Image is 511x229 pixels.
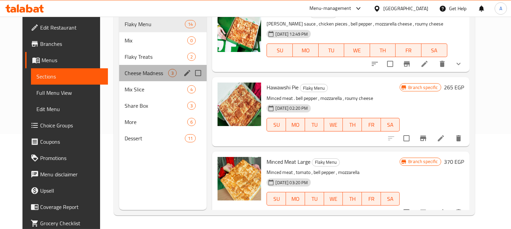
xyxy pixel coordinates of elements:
button: SU [267,118,286,131]
span: Branch specific [405,158,441,165]
span: 2 [188,54,195,60]
button: FR [362,192,381,206]
button: TU [305,118,324,131]
span: Select to update [399,205,414,219]
span: TH [373,46,393,55]
span: Select to update [399,131,414,145]
div: Cheese Madness3edit [119,65,207,81]
img: Alfredo [218,8,261,52]
button: edit [182,68,192,78]
span: More [125,118,187,126]
a: Edit menu item [437,134,445,142]
span: Cheese Madness [125,69,168,77]
div: items [187,102,196,110]
span: TH [346,120,359,130]
img: Hawawshi Pie [218,83,261,126]
span: FR [398,46,419,55]
a: Menu disclaimer [25,166,108,182]
span: 4 [188,86,195,93]
span: Flaky Menu [125,20,185,28]
a: Menus [25,52,108,68]
button: FR [396,43,421,57]
button: WE [324,118,343,131]
div: Share Box [125,102,187,110]
button: SA [381,118,400,131]
span: Flaky Treats [125,53,187,61]
span: MO [296,46,316,55]
span: TU [321,46,342,55]
span: WE [327,120,340,130]
span: 11 [185,135,195,142]
span: Mix Slice [125,85,187,93]
span: SA [384,120,397,130]
div: More6 [119,114,207,130]
span: 0 [188,37,195,44]
button: sort-choices [367,56,383,72]
span: Hawawshi Pie [267,82,299,92]
span: A [499,5,502,12]
div: Share Box3 [119,98,207,114]
button: MO [286,118,305,131]
button: SA [421,43,447,57]
span: Menus [42,56,102,64]
div: Mix Slice4 [119,81,207,98]
p: Minced meat , tomato , bell pepper , mozzarella [267,168,400,177]
div: Flaky Menu [312,158,340,166]
a: Sections [31,68,108,85]
span: Menu disclaimer [40,170,102,178]
a: Coupons [25,134,108,150]
span: Flaky Menu [312,158,339,166]
a: Promotions [25,150,108,166]
span: MO [289,194,302,204]
button: TH [343,192,362,206]
span: Branch specific [405,84,441,91]
span: Edit Menu [36,105,102,113]
button: TH [343,118,362,131]
img: Minced Meat Large [218,157,261,200]
span: Dessert [125,134,185,142]
button: FR [362,118,381,131]
span: [DATE] 02:20 PM [273,105,310,111]
button: delete [450,130,467,146]
span: MO [289,120,302,130]
span: Coverage Report [40,203,102,211]
p: Minced meat . bell pepper , mozzarella , roumy cheese [267,94,400,103]
span: FR [365,120,378,130]
div: items [187,85,196,93]
button: Branch-specific-item [399,56,415,72]
div: [GEOGRAPHIC_DATA] [383,5,428,12]
h6: 370 EGP [444,157,464,166]
span: Upsell [40,187,102,195]
div: items [185,20,196,28]
span: SU [270,120,283,130]
span: WE [327,194,340,204]
button: WE [344,43,370,57]
span: Grocery Checklist [40,219,102,227]
div: Mix [125,36,187,45]
div: items [168,69,177,77]
button: TU [305,192,324,206]
button: WE [324,192,343,206]
button: SU [267,43,293,57]
span: 3 [169,70,176,76]
h6: 265 EGP [444,83,464,92]
button: MO [286,192,305,206]
p: [PERSON_NAME] sauce , chicken pieces , bell pepper , mozzarella cheese , roumy cheese [267,20,447,28]
span: SU [270,194,283,204]
span: Choice Groups [40,121,102,129]
button: delete [450,204,467,221]
span: Flaky Menu [300,84,328,92]
span: [DATE] 03:20 PM [273,179,310,186]
span: Edit Restaurant [40,23,102,32]
div: items [185,134,196,142]
a: Upsell [25,182,108,199]
span: [DATE] 12:49 PM [273,31,310,37]
button: Branch-specific-item [415,130,431,146]
span: SA [424,46,445,55]
span: TU [308,120,321,130]
button: SA [381,192,400,206]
